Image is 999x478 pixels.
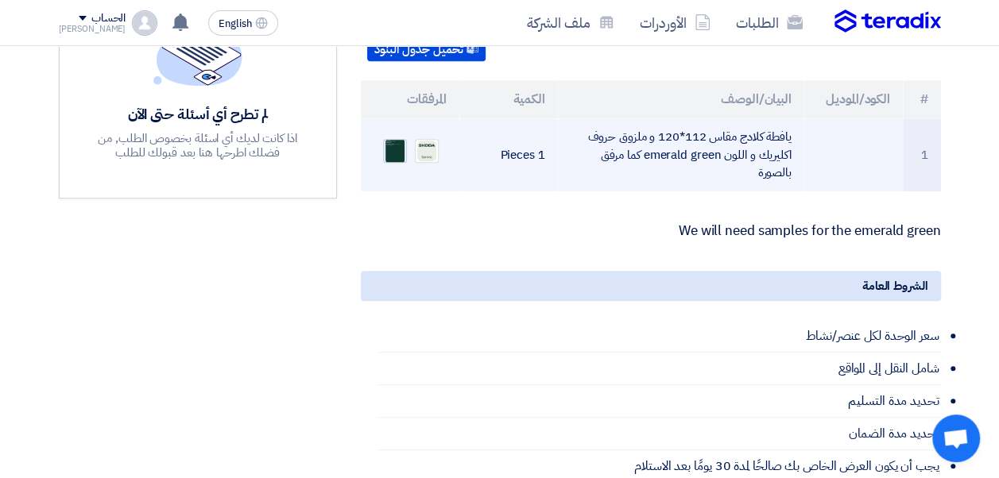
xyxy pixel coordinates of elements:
button: English [208,10,278,36]
div: الحساب [91,12,126,25]
td: 1 [903,118,941,191]
button: تحميل جدول البنود [367,37,486,62]
li: سعر الوحدة لكل عنصر/نشاط [377,320,941,353]
th: الكود/الموديل [804,80,903,118]
a: الأوردرات [627,4,723,41]
li: تحديد مدة التسليم [377,385,941,418]
th: البيان/الوصف [558,80,804,118]
div: Open chat [932,414,980,462]
span: English [219,18,252,29]
img: empty_state_list.svg [153,10,242,85]
div: لم تطرح أي أسئلة حتى الآن [82,105,314,123]
div: [PERSON_NAME] [59,25,126,33]
img: SKODA_signage_1760442630487.png [416,139,438,162]
p: We will need samples for the emerald green [361,223,941,239]
th: المرفقات [361,80,459,118]
img: profile_test.png [132,10,157,36]
span: الشروط العامة [862,277,928,295]
a: الطلبات [723,4,815,41]
li: تحديد مدة الضمان [377,418,941,450]
a: ملف الشركة [514,4,627,41]
img: Teradix logo [834,10,941,33]
td: يافطة كلادج مقاس 112*120 و ملزوق حروف اكليريك و اللون emerald green كما مرفق بالصورة [558,118,804,191]
div: اذا كانت لديك أي اسئلة بخصوص الطلب, من فضلك اطرحها هنا بعد قبولك للطلب [82,131,314,160]
th: # [903,80,941,118]
td: 1 Pieces [459,118,558,191]
th: الكمية [459,80,558,118]
img: Screenshot___1760442779160.png [384,136,406,166]
li: شامل النقل إلى المواقع [377,353,941,385]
